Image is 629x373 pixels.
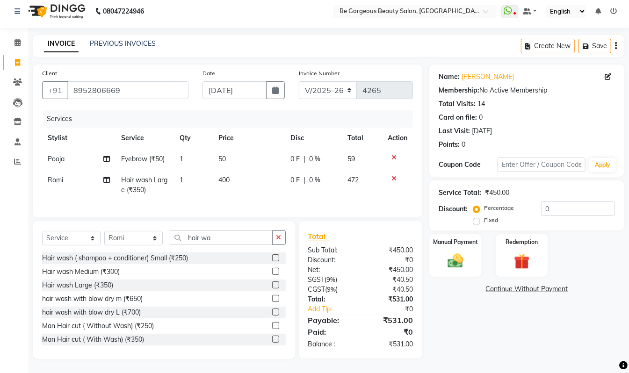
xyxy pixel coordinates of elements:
th: Action [382,128,413,149]
span: 1 [180,155,183,163]
div: hair wash with blow dry L (₹700) [42,308,141,317]
div: Coupon Code [439,160,498,170]
div: Sub Total: [301,245,361,255]
div: Last Visit: [439,126,470,136]
img: _gift.svg [509,252,535,271]
label: Fixed [484,216,498,224]
div: Service Total: [439,188,481,198]
div: Paid: [301,326,361,337]
a: INVOICE [44,36,79,52]
div: hair wash with blow dry m (₹650) [42,294,143,304]
span: 472 [347,176,359,184]
div: ₹0 [370,304,420,314]
div: Hair wash ( shampoo + conditioner) Small (₹250) [42,253,188,263]
div: Hair wash Medium (₹300) [42,267,120,277]
img: _cash.svg [443,252,468,270]
span: Romi [48,176,63,184]
span: Eyebrow (₹50) [121,155,165,163]
div: ₹531.00 [361,339,420,349]
div: ₹450.00 [361,245,420,255]
span: 9% [327,286,336,293]
label: Client [42,69,57,78]
a: [PERSON_NAME] [462,72,514,82]
button: +91 [42,81,68,99]
label: Invoice Number [299,69,340,78]
span: 0 % [309,154,320,164]
div: ₹531.00 [361,294,420,304]
label: Redemption [506,238,538,246]
th: Price [213,128,285,149]
div: ₹0 [361,255,420,265]
div: Services [43,110,420,128]
div: Balance : [301,339,361,349]
span: Hair wash Large (₹350) [121,176,167,194]
div: Card on file: [439,113,477,122]
span: 9% [327,276,336,283]
span: 1 [180,176,183,184]
th: Qty [174,128,213,149]
div: ( ) [301,275,361,285]
div: ₹531.00 [361,315,420,326]
th: Stylist [42,128,116,149]
div: Points: [439,140,460,150]
a: Add Tip [301,304,371,314]
input: Search by Name/Mobile/Email/Code [67,81,188,99]
div: ₹40.50 [361,275,420,285]
div: 14 [477,99,485,109]
button: Apply [589,158,616,172]
label: Manual Payment [433,238,478,246]
div: Total Visits: [439,99,476,109]
div: Man Hair cut ( Without Wash) (₹250) [42,321,154,331]
div: ₹0 [361,326,420,337]
th: Total [342,128,382,149]
div: Net: [301,265,361,275]
label: Date [202,69,215,78]
div: [DATE] [472,126,492,136]
div: Hair wash Large (₹350) [42,280,113,290]
span: SGST [308,275,325,284]
div: Name: [439,72,460,82]
span: 0 % [309,175,320,185]
th: Service [116,128,174,149]
span: CGST [308,285,325,294]
div: Discount: [439,204,468,214]
span: 0 F [290,175,300,185]
span: 50 [218,155,226,163]
span: Total [308,231,330,241]
input: Enter Offer / Coupon Code [498,158,586,172]
div: Membership: [439,86,479,95]
label: Percentage [484,204,514,212]
button: Create New [521,39,575,53]
span: 59 [347,155,355,163]
div: No Active Membership [439,86,615,95]
a: Continue Without Payment [431,284,622,294]
th: Disc [285,128,342,149]
div: Payable: [301,315,361,326]
div: ( ) [301,285,361,294]
input: Search or Scan [170,230,273,245]
div: Total: [301,294,361,304]
span: Pooja [48,155,65,163]
div: 0 [479,113,483,122]
div: Discount: [301,255,361,265]
div: Man Hair cut ( With Wash) (₹350) [42,335,144,344]
div: ₹450.00 [361,265,420,275]
button: Save [578,39,611,53]
a: PREVIOUS INVOICES [90,39,156,48]
span: 400 [218,176,230,184]
span: 0 F [290,154,300,164]
span: | [304,154,305,164]
div: ₹450.00 [485,188,509,198]
div: ₹40.50 [361,285,420,294]
span: | [304,175,305,185]
div: 0 [462,140,465,150]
